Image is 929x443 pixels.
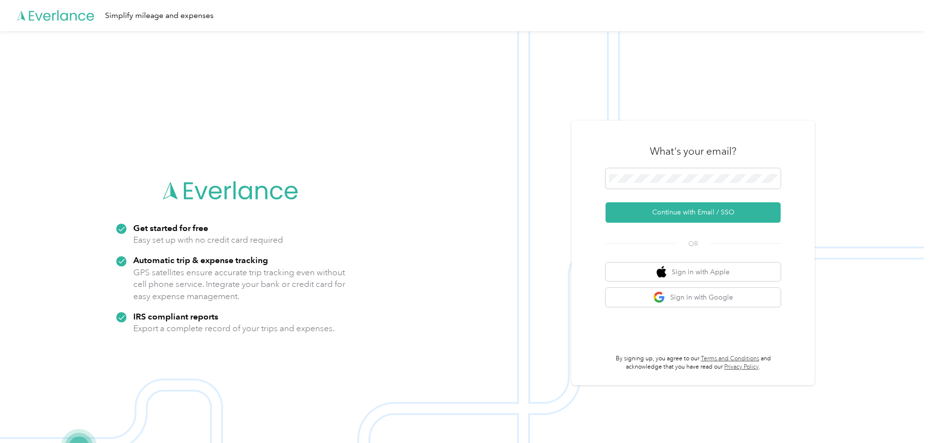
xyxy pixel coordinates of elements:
[676,239,710,249] span: OR
[650,144,736,158] h3: What's your email?
[606,263,781,282] button: apple logoSign in with Apple
[606,354,781,372] p: By signing up, you agree to our and acknowledge that you have read our .
[657,266,666,278] img: apple logo
[133,322,335,335] p: Export a complete record of your trips and expenses.
[606,202,781,223] button: Continue with Email / SSO
[133,234,283,246] p: Easy set up with no credit card required
[133,311,218,321] strong: IRS compliant reports
[701,355,759,362] a: Terms and Conditions
[653,291,665,303] img: google logo
[133,223,208,233] strong: Get started for free
[606,288,781,307] button: google logoSign in with Google
[133,266,346,302] p: GPS satellites ensure accurate trip tracking even without cell phone service. Integrate your bank...
[105,10,214,22] div: Simplify mileage and expenses
[133,255,268,265] strong: Automatic trip & expense tracking
[724,363,759,371] a: Privacy Policy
